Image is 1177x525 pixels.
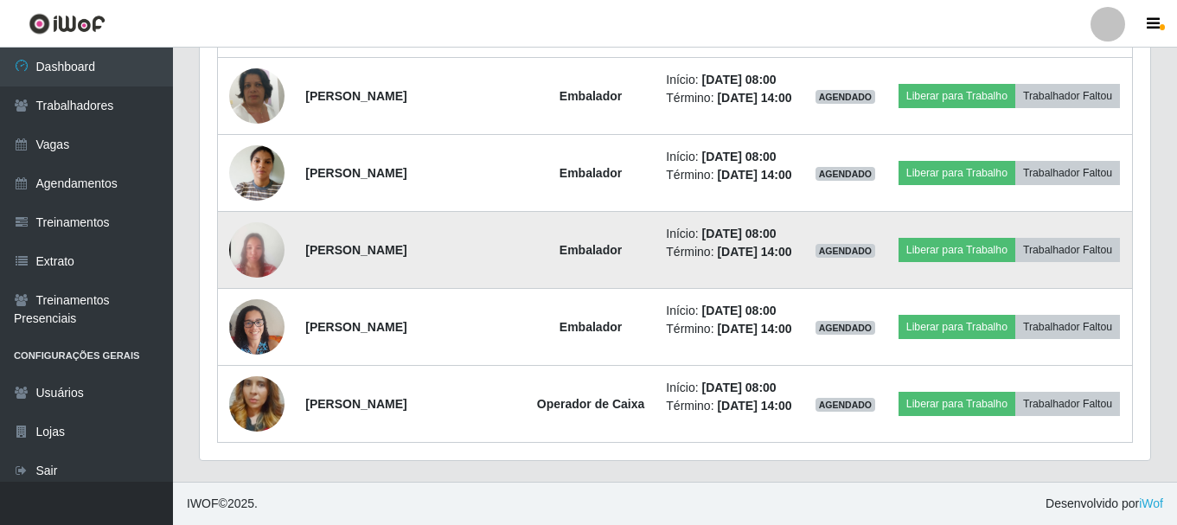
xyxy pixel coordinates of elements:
[305,243,406,257] strong: [PERSON_NAME]
[305,166,406,180] strong: [PERSON_NAME]
[1015,238,1120,262] button: Trabalhador Faltou
[1015,315,1120,339] button: Trabalhador Faltou
[666,71,794,89] li: Início:
[666,320,794,338] li: Término:
[899,84,1015,108] button: Liberar para Trabalho
[229,124,285,222] img: 1729187872141.jpeg
[229,190,285,311] img: 1731544336214.jpeg
[816,90,876,104] span: AGENDADO
[305,320,406,334] strong: [PERSON_NAME]
[1015,161,1120,185] button: Trabalhador Faltou
[899,238,1015,262] button: Liberar para Trabalho
[560,320,622,334] strong: Embalador
[187,495,258,513] span: © 2025 .
[560,89,622,103] strong: Embalador
[899,315,1015,339] button: Liberar para Trabalho
[560,243,622,257] strong: Embalador
[816,398,876,412] span: AGENDADO
[1015,84,1120,108] button: Trabalhador Faltou
[702,227,777,240] time: [DATE] 08:00
[899,392,1015,416] button: Liberar para Trabalho
[666,243,794,261] li: Término:
[305,397,406,411] strong: [PERSON_NAME]
[560,166,622,180] strong: Embalador
[717,322,791,336] time: [DATE] 14:00
[29,13,106,35] img: CoreUI Logo
[717,168,791,182] time: [DATE] 14:00
[666,166,794,184] li: Término:
[666,379,794,397] li: Início:
[1139,496,1163,510] a: iWof
[305,89,406,103] strong: [PERSON_NAME]
[717,91,791,105] time: [DATE] 14:00
[702,304,777,317] time: [DATE] 08:00
[229,47,285,145] img: 1676496034794.jpeg
[187,496,219,510] span: IWOF
[899,161,1015,185] button: Liberar para Trabalho
[702,73,777,86] time: [DATE] 08:00
[816,321,876,335] span: AGENDADO
[229,290,285,363] img: 1740408489847.jpeg
[1015,392,1120,416] button: Trabalhador Faltou
[666,397,794,415] li: Término:
[666,302,794,320] li: Início:
[717,245,791,259] time: [DATE] 14:00
[229,355,285,453] img: 1734698175562.jpeg
[702,381,777,394] time: [DATE] 08:00
[666,148,794,166] li: Início:
[1046,495,1163,513] span: Desenvolvido por
[702,150,777,163] time: [DATE] 08:00
[666,225,794,243] li: Início:
[537,397,645,411] strong: Operador de Caixa
[717,399,791,413] time: [DATE] 14:00
[816,244,876,258] span: AGENDADO
[816,167,876,181] span: AGENDADO
[666,89,794,107] li: Término:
